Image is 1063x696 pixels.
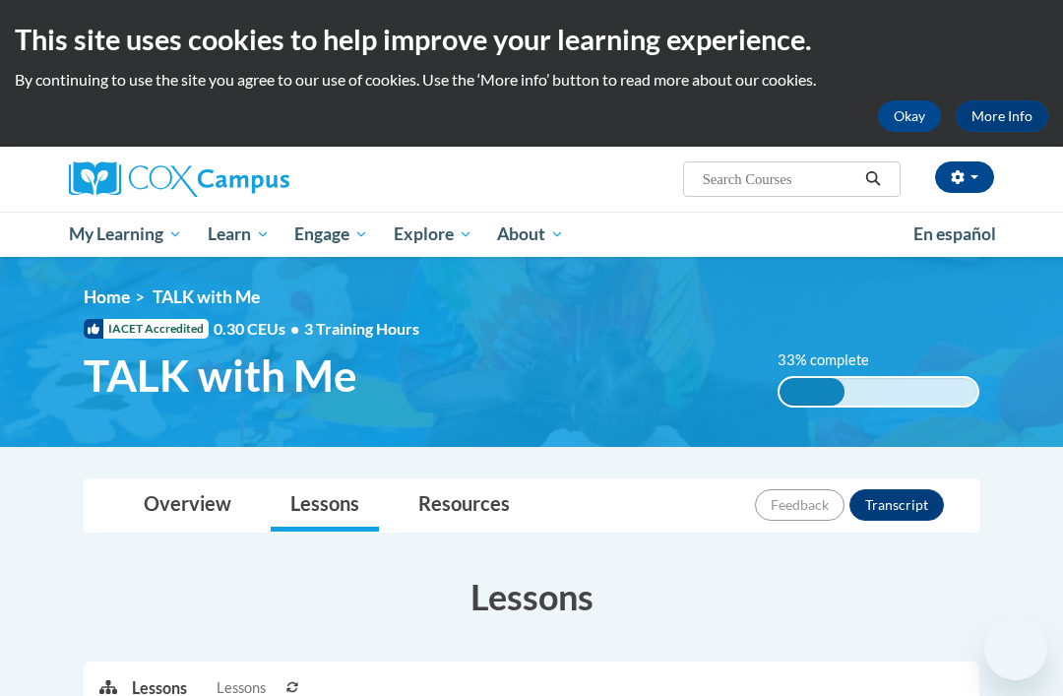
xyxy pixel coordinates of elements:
[381,212,485,257] a: Explore
[294,222,368,246] span: Engage
[849,489,944,521] button: Transcript
[69,222,182,246] span: My Learning
[399,479,530,532] a: Resources
[485,212,578,257] a: About
[124,479,251,532] a: Overview
[394,222,472,246] span: Explore
[935,161,994,193] button: Account Settings
[56,212,195,257] a: My Learning
[281,212,381,257] a: Engage
[84,349,357,402] span: TALK with Me
[780,378,844,406] div: 33% complete
[54,212,1009,257] div: Main menu
[195,212,282,257] a: Learn
[208,222,270,246] span: Learn
[304,319,419,338] span: 3 Training Hours
[878,100,941,132] button: Okay
[956,100,1048,132] a: More Info
[755,489,844,521] button: Feedback
[701,167,858,191] input: Search Courses
[84,319,209,339] span: IACET Accredited
[153,286,260,307] span: TALK with Me
[84,286,130,307] a: Home
[271,479,379,532] a: Lessons
[15,20,1048,59] h2: This site uses cookies to help improve your learning experience.
[913,223,996,244] span: En español
[84,572,979,621] h3: Lessons
[497,222,564,246] span: About
[901,214,1009,255] a: En español
[984,617,1047,680] iframe: Button to launch messaging window
[69,161,289,197] img: Cox Campus
[290,319,299,338] span: •
[15,69,1048,91] p: By continuing to use the site you agree to our use of cookies. Use the ‘More info’ button to read...
[214,318,304,340] span: 0.30 CEUs
[858,167,888,191] button: Search
[69,161,357,197] a: Cox Campus
[778,349,891,371] label: 33% complete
